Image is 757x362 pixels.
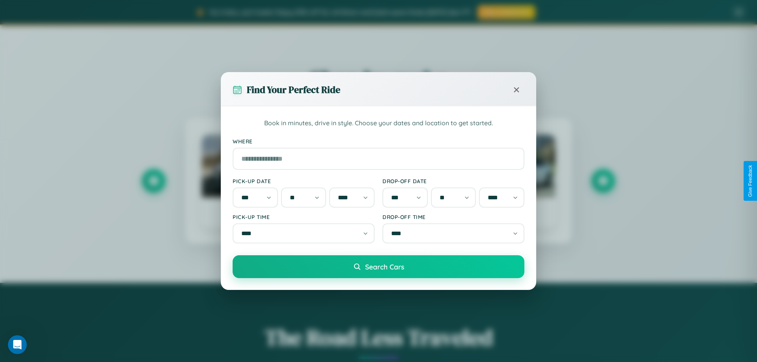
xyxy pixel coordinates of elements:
button: Search Cars [233,255,524,278]
span: Search Cars [365,262,404,271]
label: Drop-off Time [382,213,524,220]
label: Pick-up Time [233,213,375,220]
label: Drop-off Date [382,178,524,184]
p: Book in minutes, drive in style. Choose your dates and location to get started. [233,118,524,128]
label: Pick-up Date [233,178,375,184]
label: Where [233,138,524,145]
h3: Find Your Perfect Ride [247,83,340,96]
